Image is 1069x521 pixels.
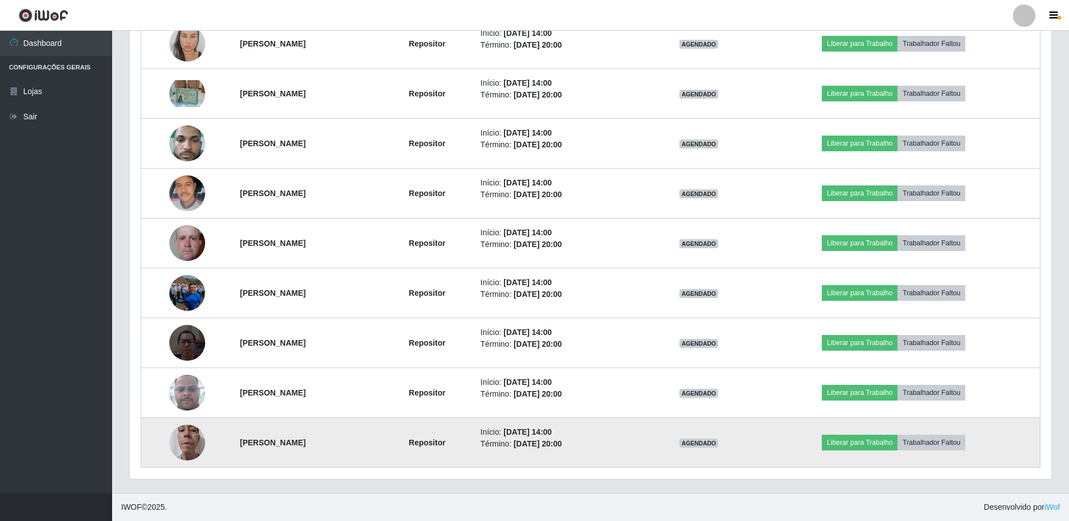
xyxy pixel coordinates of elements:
[480,388,644,400] li: Término:
[169,261,205,325] img: 1748446152061.jpeg
[121,503,142,511] span: IWOF
[480,277,644,289] li: Início:
[897,435,965,450] button: Trabalhador Faltou
[503,278,552,287] time: [DATE] 14:00
[822,136,897,151] button: Liberar para Trabalho
[679,139,719,148] span: AGENDADO
[822,235,897,251] button: Liberar para Trabalho
[240,89,306,98] strong: [PERSON_NAME]
[679,339,719,348] span: AGENDADO
[480,327,644,338] li: Início:
[897,136,965,151] button: Trabalhador Faltou
[240,438,306,447] strong: [PERSON_NAME]
[480,376,644,388] li: Início:
[480,39,644,51] li: Término:
[1044,503,1060,511] a: iWof
[240,388,306,397] strong: [PERSON_NAME]
[409,239,445,248] strong: Repositor
[513,439,562,448] time: [DATE] 20:00
[480,177,644,189] li: Início:
[513,389,562,398] time: [DATE] 20:00
[18,8,68,22] img: CoreUI Logo
[822,36,897,52] button: Liberar para Trabalho
[513,40,562,49] time: [DATE] 20:00
[679,90,719,99] span: AGENDADO
[240,39,306,48] strong: [PERSON_NAME]
[169,418,205,466] img: 1759086948478.jpeg
[480,127,644,139] li: Início:
[480,338,644,350] li: Término:
[503,128,552,137] time: [DATE] 14:00
[480,289,644,300] li: Término:
[169,111,205,175] img: 1756500901770.jpeg
[503,228,552,237] time: [DATE] 14:00
[169,80,205,107] img: 1752013122469.jpeg
[480,438,644,450] li: Término:
[409,338,445,347] strong: Repositor
[480,27,644,39] li: Início:
[513,140,562,149] time: [DATE] 20:00
[822,185,897,201] button: Liberar para Trabalho
[409,289,445,297] strong: Repositor
[897,86,965,101] button: Trabalhador Faltou
[897,235,965,251] button: Trabalhador Faltou
[822,435,897,450] button: Liberar para Trabalho
[480,89,644,101] li: Término:
[409,39,445,48] strong: Repositor
[503,328,552,337] time: [DATE] 14:00
[897,285,965,301] button: Trabalhador Faltou
[679,289,719,298] span: AGENDADO
[984,501,1060,513] span: Desenvolvido por
[679,40,719,49] span: AGENDADO
[679,239,719,248] span: AGENDADO
[513,90,562,99] time: [DATE] 20:00
[121,501,167,513] span: © 2025 .
[822,86,897,101] button: Liberar para Trabalho
[480,189,644,201] li: Término:
[240,189,306,198] strong: [PERSON_NAME]
[169,15,205,73] img: 1755391845867.jpeg
[513,290,562,299] time: [DATE] 20:00
[822,335,897,351] button: Liberar para Trabalho
[169,161,205,226] img: 1757527794518.jpeg
[169,311,205,375] img: 1754827271251.jpeg
[169,219,205,267] img: 1758480181733.jpeg
[409,89,445,98] strong: Repositor
[240,139,306,148] strong: [PERSON_NAME]
[503,78,552,87] time: [DATE] 14:00
[409,438,445,447] strong: Repositor
[897,36,965,52] button: Trabalhador Faltou
[240,289,306,297] strong: [PERSON_NAME]
[503,29,552,38] time: [DATE] 14:00
[503,378,552,387] time: [DATE] 14:00
[822,285,897,301] button: Liberar para Trabalho
[240,338,306,347] strong: [PERSON_NAME]
[897,385,965,401] button: Trabalhador Faltou
[409,388,445,397] strong: Repositor
[480,426,644,438] li: Início:
[503,178,552,187] time: [DATE] 14:00
[503,427,552,436] time: [DATE] 14:00
[513,240,562,249] time: [DATE] 20:00
[480,227,644,239] li: Início:
[679,389,719,398] span: AGENDADO
[409,189,445,198] strong: Repositor
[480,139,644,151] li: Término:
[679,189,719,198] span: AGENDADO
[513,190,562,199] time: [DATE] 20:00
[513,339,562,348] time: [DATE] 20:00
[169,353,205,432] img: 1754928173692.jpeg
[409,139,445,148] strong: Repositor
[822,385,897,401] button: Liberar para Trabalho
[480,77,644,89] li: Início:
[480,239,644,250] li: Término:
[897,185,965,201] button: Trabalhador Faltou
[240,239,306,248] strong: [PERSON_NAME]
[897,335,965,351] button: Trabalhador Faltou
[679,439,719,448] span: AGENDADO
